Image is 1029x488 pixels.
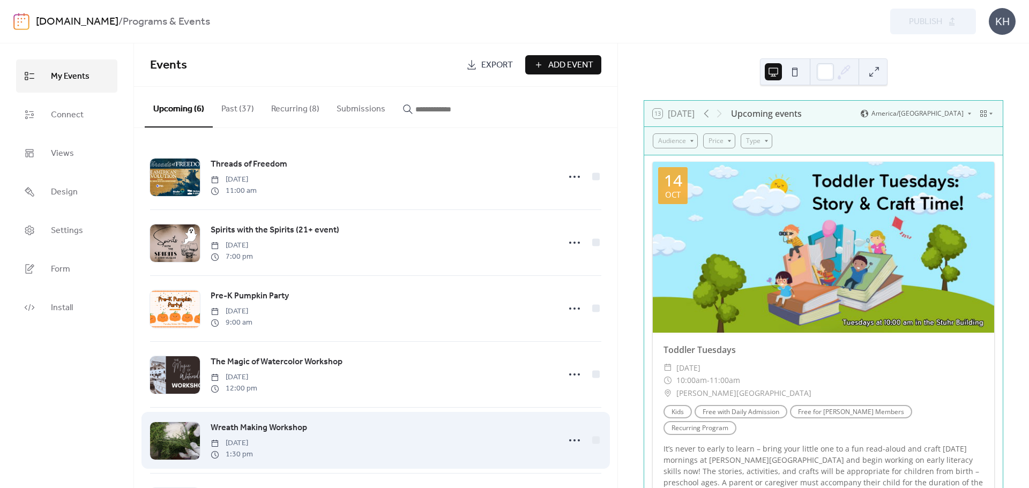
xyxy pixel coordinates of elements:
a: Wreath Making Workshop [211,421,307,435]
a: Connect [16,98,117,131]
button: Recurring (8) [263,87,328,126]
button: Submissions [328,87,394,126]
span: Export [481,59,513,72]
span: [DATE] [211,240,253,251]
button: Add Event [525,55,601,74]
span: [DATE] [211,174,257,185]
img: logo [13,13,29,30]
a: Views [16,137,117,170]
span: [PERSON_NAME][GEOGRAPHIC_DATA] [676,387,811,400]
span: 1:30 pm [211,449,253,460]
a: The Magic of Watercolor Workshop [211,355,342,369]
span: 10:00am [676,374,707,387]
span: 11:00am [710,374,740,387]
a: Design [16,175,117,208]
a: [DOMAIN_NAME] [36,12,118,32]
div: ​ [663,362,672,374]
a: Export [458,55,521,74]
span: Form [51,261,70,278]
span: Settings [51,222,83,239]
span: [DATE] [211,372,257,383]
div: ​ [663,374,672,387]
a: Settings [16,214,117,247]
a: Pre-K Pumpkin Party [211,289,289,303]
span: 9:00 am [211,317,252,328]
div: KH [989,8,1016,35]
span: 12:00 pm [211,383,257,394]
span: Views [51,145,74,162]
span: Connect [51,107,84,124]
div: 14 [664,172,682,189]
a: Threads of Freedom [211,157,287,171]
span: - [707,374,710,387]
span: [DATE] [211,438,253,449]
span: Spirits with the Spirits (21+ event) [211,224,339,237]
a: Form [16,252,117,286]
a: Install [16,291,117,324]
div: Upcoming events [731,107,802,120]
span: My Events [51,68,90,85]
a: Spirits with the Spirits (21+ event) [211,223,339,237]
b: Programs & Events [123,12,210,32]
span: Add Event [548,59,593,72]
span: 11:00 am [211,185,257,197]
span: 7:00 pm [211,251,253,262]
span: America/[GEOGRAPHIC_DATA] [871,110,964,117]
span: [DATE] [211,306,252,317]
div: ​ [663,387,672,400]
span: Events [150,54,187,77]
div: Oct [665,191,681,199]
span: [DATE] [676,362,700,374]
span: Design [51,184,78,201]
a: My Events [16,59,117,93]
span: Pre-K Pumpkin Party [211,290,289,303]
span: Install [51,299,73,317]
button: Past (37) [213,87,263,126]
button: Upcoming (6) [145,87,213,127]
span: Wreath Making Workshop [211,422,307,434]
b: / [118,12,123,32]
span: The Magic of Watercolor Workshop [211,356,342,369]
div: Toddler Tuesdays [653,343,994,356]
